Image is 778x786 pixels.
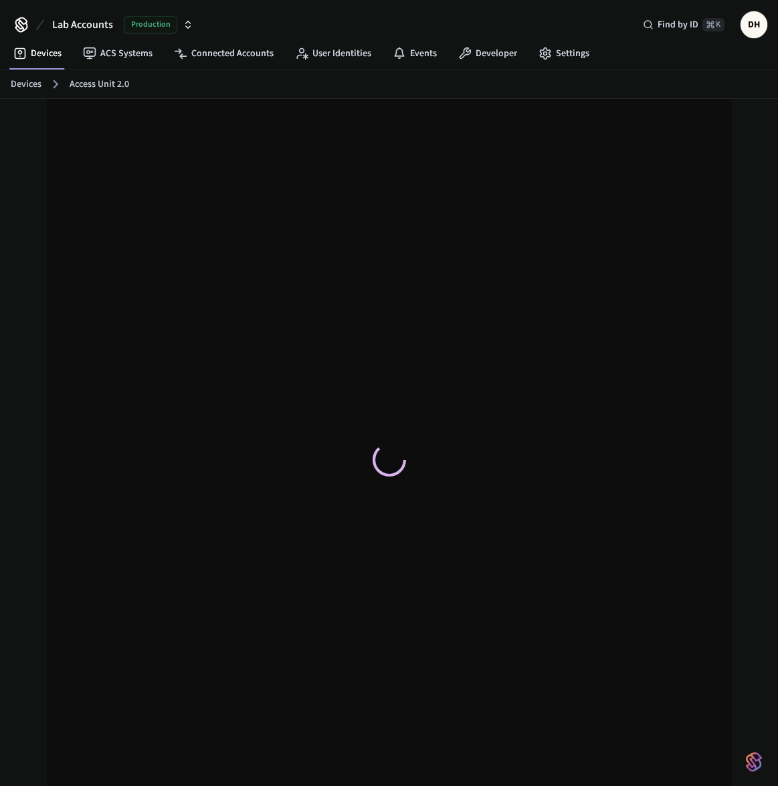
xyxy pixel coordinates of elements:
[52,17,113,33] span: Lab Accounts
[741,11,767,38] button: DH
[742,13,766,37] span: DH
[528,41,600,65] a: Settings
[163,41,284,65] a: Connected Accounts
[3,41,72,65] a: Devices
[124,16,177,33] span: Production
[746,751,762,773] img: SeamLogoGradient.69752ec5.svg
[284,41,382,65] a: User Identities
[70,78,129,92] a: Access Unit 2.0
[72,41,163,65] a: ACS Systems
[448,41,528,65] a: Developer
[702,18,724,31] span: ⌘ K
[382,41,448,65] a: Events
[11,78,41,92] a: Devices
[658,18,698,31] span: Find by ID
[632,13,735,37] div: Find by ID⌘ K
